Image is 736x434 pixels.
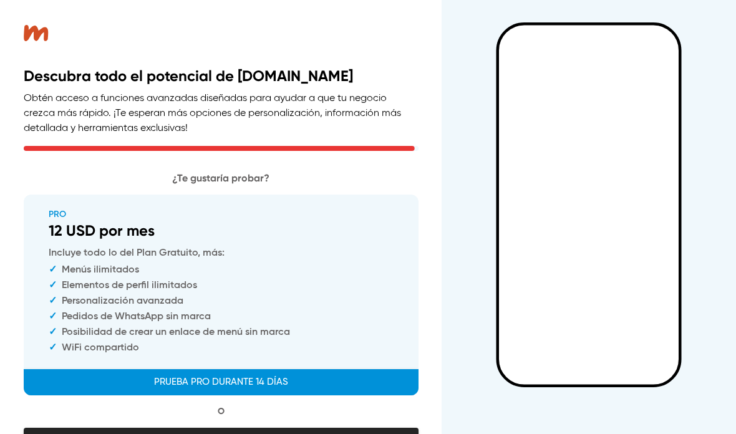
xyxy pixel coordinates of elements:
span: ✓ [49,341,57,353]
button: Prueba PRO durante 14 días [24,369,419,395]
span: ✓ [49,325,57,337]
h5: 12 USD por mes [49,221,394,241]
p: Pedidos de WhatsApp sin marca [49,309,394,324]
p: Elementos de perfil ilimitados [49,277,394,293]
span: ✓ [49,263,57,275]
h2: Descubra todo el potencial de [DOMAIN_NAME] [24,66,419,86]
p: O [24,405,419,418]
p: WiFi compartido [49,340,394,355]
p: Incluye todo lo del Plan Gratuito, más : [49,246,394,261]
span: ✓ [49,294,57,306]
p: Personalización avanzada [49,293,394,309]
span: ✓ [49,310,57,322]
p: Posibilidad de crear un enlace de menú sin marca [49,324,394,340]
span: ✓ [49,279,57,291]
p: Obtén acceso a funciones avanzadas diseñadas para ayudar a que tu negocio crezca más rápido. ¡Te ... [24,91,419,136]
p: ¿Te gustaría probar? [24,171,419,186]
p: PRO [49,208,394,221]
iframe: Mobile Preview [499,26,679,385]
span: Prueba PRO durante 14 días [37,374,405,390]
p: Menús ilimitados [49,262,394,277]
